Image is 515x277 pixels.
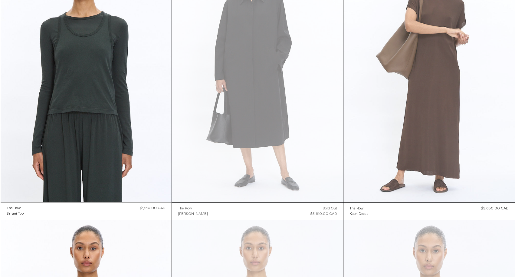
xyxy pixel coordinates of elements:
[140,206,166,211] span: $1,210.00 CAD
[178,211,208,217] a: [PERSON_NAME]
[349,206,363,211] div: The Row
[7,205,24,211] a: The Row
[310,212,337,216] span: $5,610.00 CAD
[7,206,21,211] div: The Row
[7,211,24,216] a: Seruni Top
[349,206,369,211] a: The Row
[178,206,192,211] div: The Row
[178,206,208,211] a: The Row
[481,206,509,211] span: $3,650.00 CAD
[323,206,337,211] div: Sold out
[349,211,369,217] a: Kaori Dress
